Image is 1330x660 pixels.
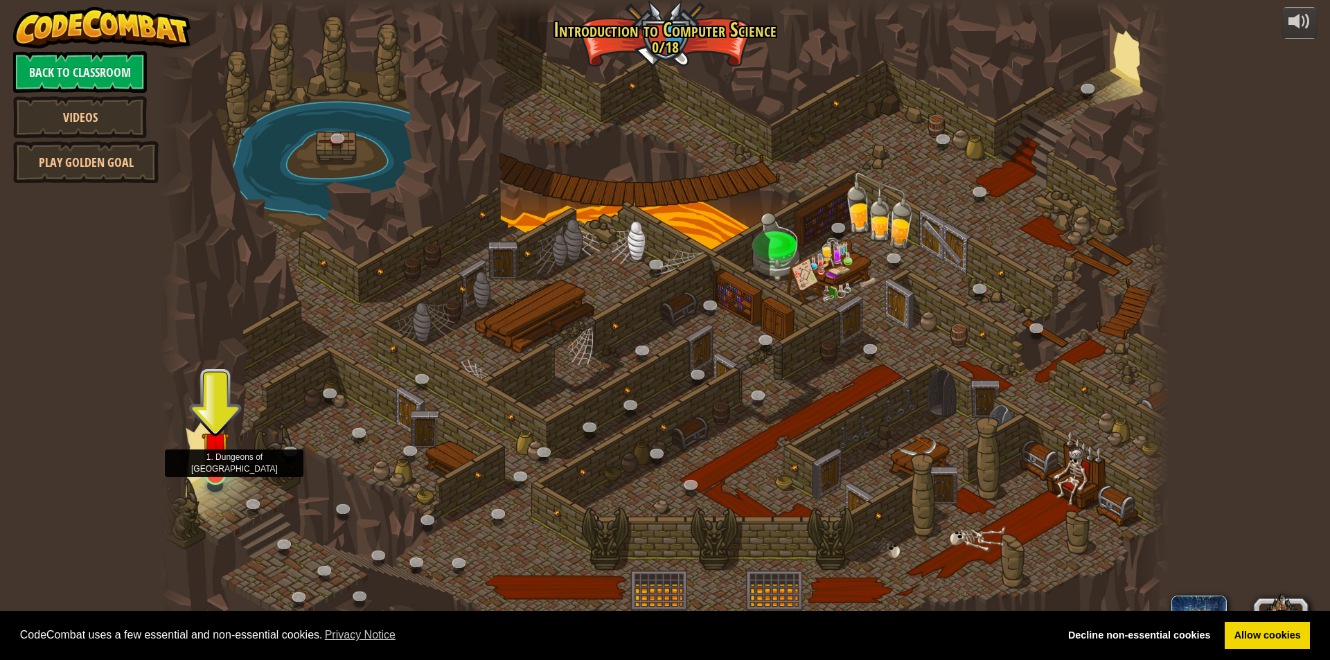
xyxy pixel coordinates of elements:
img: CodeCombat - Learn how to code by playing a game [13,7,190,48]
button: Adjust volume [1282,7,1317,39]
a: Videos [13,96,147,138]
a: learn more about cookies [323,625,398,645]
a: Back to Classroom [13,51,147,93]
a: Play Golden Goal [13,141,159,183]
span: CodeCombat uses a few essential and non-essential cookies. [20,625,1048,645]
a: allow cookies [1225,622,1310,650]
img: level-banner-unstarted.png [202,414,229,476]
a: deny cookies [1058,622,1220,650]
